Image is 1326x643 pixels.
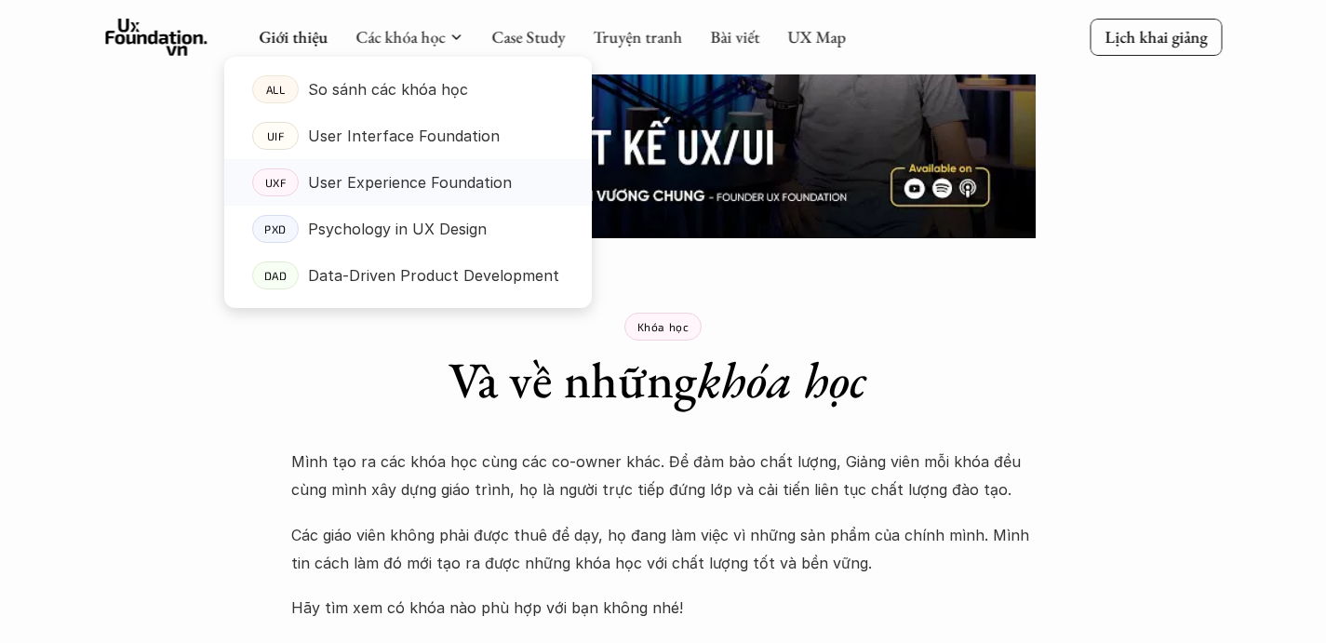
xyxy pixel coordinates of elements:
[224,113,592,159] a: UIFUser Interface Foundation
[308,261,559,289] p: Data-Driven Product Development
[263,269,287,282] p: DAD
[224,159,592,206] a: UXFUser Experience Foundation
[355,26,445,47] a: Các khóa học
[637,320,690,333] p: Khóa học
[291,594,1036,622] p: Hãy tìm xem có khóa nào phù hợp với bạn không nhé!
[291,448,1036,504] p: Mình tạo ra các khóa học cùng các co-owner khác. Để đảm bảo chất lượng, Giảng viên mỗi khóa đều c...
[308,168,512,196] p: User Experience Foundation
[265,83,285,96] p: ALL
[491,26,565,47] a: Case Study
[308,75,468,103] p: So sánh các khóa học
[308,215,487,243] p: Psychology in UX Design
[710,26,759,47] a: Bài viết
[1105,26,1207,47] p: Lịch khai giảng
[593,26,682,47] a: Truyện tranh
[266,129,284,142] p: UIF
[264,222,287,235] p: PXD
[224,66,592,113] a: ALLSo sánh các khóa học
[1090,19,1222,55] a: Lịch khai giảng
[449,350,877,410] h1: Và về những
[697,347,866,412] em: khóa học
[291,521,1036,578] p: Các giáo viên không phải được thuê để dạy, họ đang làm việc vì những sản phẩm của chính mình. Mìn...
[259,26,328,47] a: Giới thiệu
[308,122,500,150] p: User Interface Foundation
[264,176,286,189] p: UXF
[224,252,592,299] a: DADData-Driven Product Development
[224,206,592,252] a: PXDPsychology in UX Design
[787,26,846,47] a: UX Map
